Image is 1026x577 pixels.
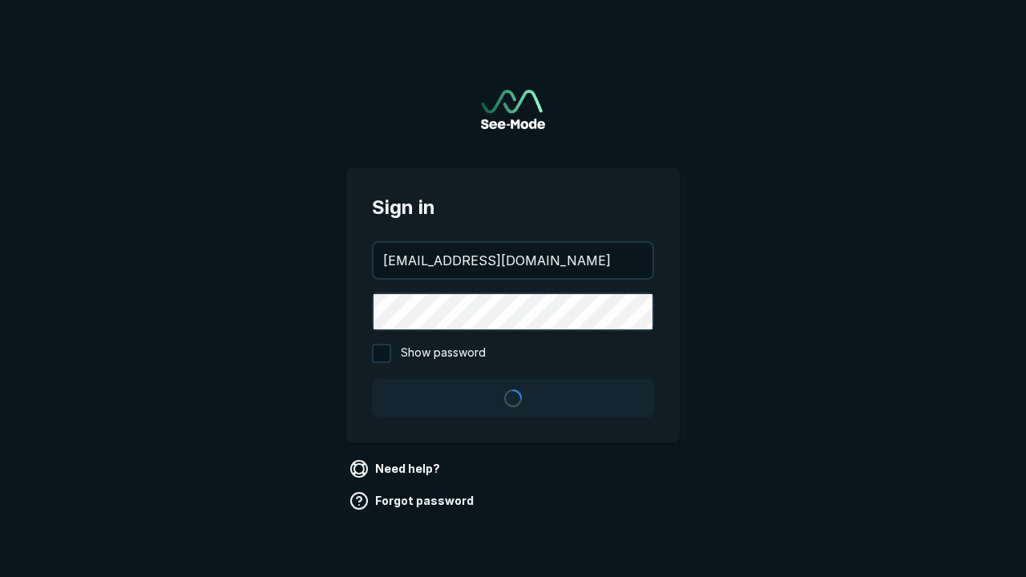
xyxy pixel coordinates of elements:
span: Sign in [372,193,654,222]
a: Need help? [346,456,446,482]
img: See-Mode Logo [481,90,545,129]
span: Show password [401,344,486,363]
a: Forgot password [346,488,480,514]
input: your@email.com [374,243,652,278]
a: Go to sign in [481,90,545,129]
